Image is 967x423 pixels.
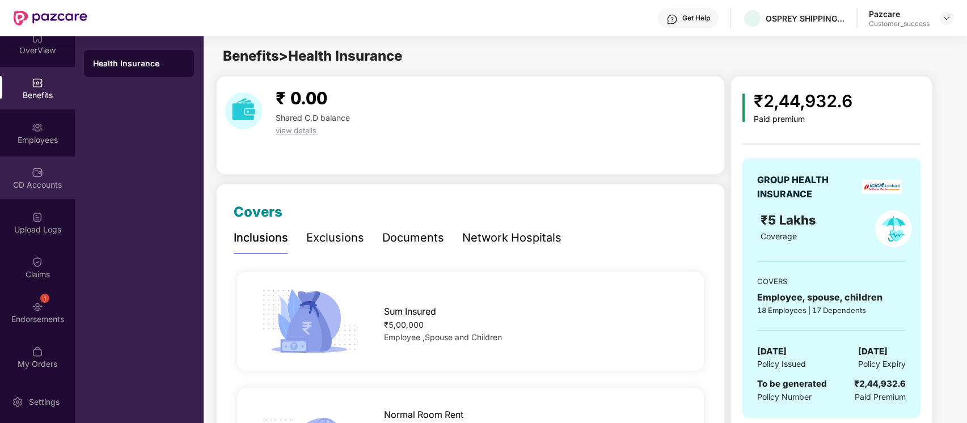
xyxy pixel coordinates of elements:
[384,408,463,422] span: Normal Room Rent
[234,229,288,247] div: Inclusions
[754,88,852,115] div: ₹2,44,932.6
[26,396,63,408] div: Settings
[766,13,845,24] div: OSPREY SHIPPING PRIVATE LIMITED
[761,213,820,227] span: ₹5 Lakhs
[862,180,902,194] img: insurerLogo
[276,113,350,122] span: Shared C.D balance
[757,392,812,401] span: Policy Number
[32,77,43,88] img: svg+xml;base64,PHN2ZyBpZD0iQmVuZWZpdHMiIHhtbG5zPSJodHRwOi8vd3d3LnczLm9yZy8yMDAwL3N2ZyIgd2lkdGg9Ij...
[258,286,360,357] img: icon
[757,358,806,370] span: Policy Issued
[761,231,797,241] span: Coverage
[32,212,43,223] img: svg+xml;base64,PHN2ZyBpZD0iVXBsb2FkX0xvZ3MiIGRhdGEtbmFtZT0iVXBsb2FkIExvZ3MiIHhtbG5zPSJodHRwOi8vd3...
[858,358,906,370] span: Policy Expiry
[757,345,787,358] span: [DATE]
[223,48,402,64] span: Benefits > Health Insurance
[682,14,710,23] div: Get Help
[32,301,43,312] img: svg+xml;base64,PHN2ZyBpZD0iRW5kb3JzZW1lbnRzIiB4bWxucz0iaHR0cDovL3d3dy53My5vcmcvMjAwMC9zdmciIHdpZH...
[32,346,43,357] img: svg+xml;base64,PHN2ZyBpZD0iTXlfT3JkZXJzIiBkYXRhLW5hbWU9Ik15IE9yZGVycyIgeG1sbnM9Imh0dHA6Ly93d3cudz...
[32,256,43,268] img: svg+xml;base64,PHN2ZyBpZD0iQ2xhaW0iIHhtbG5zPSJodHRwOi8vd3d3LnczLm9yZy8yMDAwL3N2ZyIgd2lkdGg9IjIwIi...
[306,229,364,247] div: Exclusions
[384,304,436,319] span: Sum Insured
[754,115,852,124] div: Paid premium
[875,210,912,247] img: policyIcon
[382,229,444,247] div: Documents
[93,58,185,69] div: Health Insurance
[742,94,745,122] img: icon
[225,92,262,129] img: download
[757,290,906,304] div: Employee, spouse, children
[855,391,906,403] span: Paid Premium
[869,9,930,19] div: Pazcare
[40,294,49,303] div: 1
[757,276,906,287] div: COVERS
[32,167,43,178] img: svg+xml;base64,PHN2ZyBpZD0iQ0RfQWNjb3VudHMiIGRhdGEtbmFtZT0iQ0QgQWNjb3VudHMiIHhtbG5zPSJodHRwOi8vd3...
[234,204,282,220] span: Covers
[666,14,678,25] img: svg+xml;base64,PHN2ZyBpZD0iSGVscC0zMngzMiIgeG1sbnM9Imh0dHA6Ly93d3cudzMub3JnLzIwMDAvc3ZnIiB3aWR0aD...
[858,345,888,358] span: [DATE]
[869,19,930,28] div: Customer_success
[12,396,23,408] img: svg+xml;base64,PHN2ZyBpZD0iU2V0dGluZy0yMHgyMCIgeG1sbnM9Imh0dHA6Ly93d3cudzMub3JnLzIwMDAvc3ZnIiB3aW...
[854,377,906,391] div: ₹2,44,932.6
[32,32,43,44] img: svg+xml;base64,PHN2ZyBpZD0iSG9tZSIgeG1sbnM9Imh0dHA6Ly93d3cudzMub3JnLzIwMDAvc3ZnIiB3aWR0aD0iMjAiIG...
[757,173,856,201] div: GROUP HEALTH INSURANCE
[462,229,561,247] div: Network Hospitals
[14,11,87,26] img: New Pazcare Logo
[384,332,502,342] span: Employee ,Spouse and Children
[942,14,951,23] img: svg+xml;base64,PHN2ZyBpZD0iRHJvcGRvd24tMzJ4MzIiIHhtbG5zPSJodHRwOi8vd3d3LnczLm9yZy8yMDAwL3N2ZyIgd2...
[757,378,827,389] span: To be generated
[32,122,43,133] img: svg+xml;base64,PHN2ZyBpZD0iRW1wbG95ZWVzIiB4bWxucz0iaHR0cDovL3d3dy53My5vcmcvMjAwMC9zdmciIHdpZHRoPS...
[276,126,316,135] span: view details
[757,304,906,316] div: 18 Employees | 17 Dependents
[384,319,683,331] div: ₹5,00,000
[276,88,327,108] span: ₹ 0.00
